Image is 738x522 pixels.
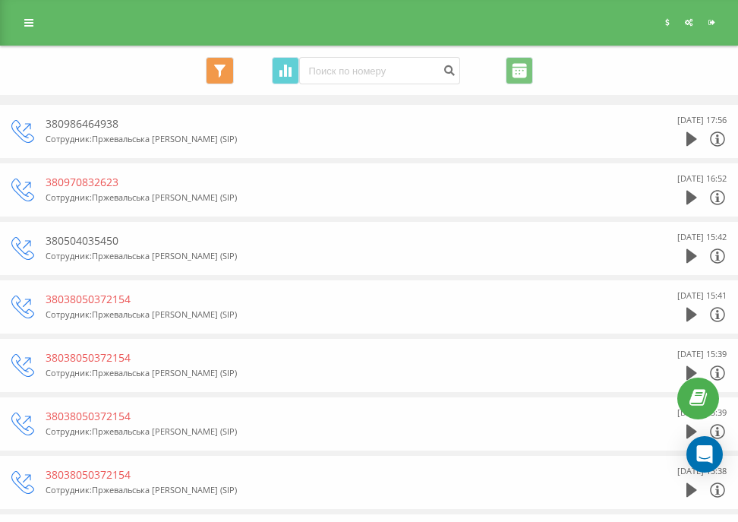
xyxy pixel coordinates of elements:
[46,424,628,439] div: Сотрудник : Пржевальська [PERSON_NAME] (SIP)
[46,190,628,205] div: Сотрудник : Пржевальська [PERSON_NAME] (SIP)
[677,229,727,245] div: [DATE] 15:42
[46,116,628,131] div: 380986464938
[46,365,628,381] div: Сотрудник : Пржевальська [PERSON_NAME] (SIP)
[46,467,628,482] div: 38038050372154
[677,346,727,362] div: [DATE] 15:39
[46,482,628,498] div: Сотрудник : Пржевальська [PERSON_NAME] (SIP)
[46,292,628,307] div: 38038050372154
[46,350,628,365] div: 38038050372154
[46,233,628,248] div: 380504035450
[686,436,723,473] div: Open Intercom Messenger
[46,175,628,190] div: 380970832623
[46,131,628,147] div: Сотрудник : Пржевальська [PERSON_NAME] (SIP)
[677,171,727,186] div: [DATE] 16:52
[46,307,628,322] div: Сотрудник : Пржевальська [PERSON_NAME] (SIP)
[46,248,628,264] div: Сотрудник : Пржевальська [PERSON_NAME] (SIP)
[677,288,727,303] div: [DATE] 15:41
[677,463,727,479] div: [DATE] 15:38
[299,57,460,84] input: Поиск по номеру
[46,409,628,424] div: 38038050372154
[677,112,727,128] div: [DATE] 17:56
